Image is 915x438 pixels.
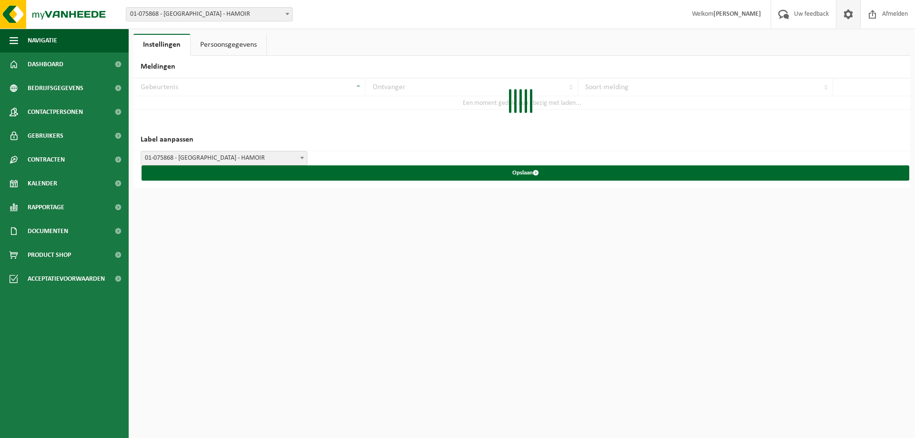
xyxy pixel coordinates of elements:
h2: Label aanpassen [133,129,910,151]
span: Contactpersonen [28,100,83,124]
span: Acceptatievoorwaarden [28,267,105,291]
span: 01-075868 - BELOURTHE - HAMOIR [126,7,293,21]
span: Rapportage [28,195,64,219]
span: Contracten [28,148,65,172]
button: Opslaan [142,165,909,181]
a: Persoonsgegevens [191,34,266,56]
span: Navigatie [28,29,57,52]
span: Gebruikers [28,124,63,148]
span: 01-075868 - BELOURTHE - HAMOIR [141,151,307,165]
h2: Meldingen [133,56,910,78]
span: 01-075868 - BELOURTHE - HAMOIR [126,8,292,21]
span: Bedrijfsgegevens [28,76,83,100]
a: Instellingen [133,34,190,56]
strong: [PERSON_NAME] [713,10,761,18]
span: Documenten [28,219,68,243]
span: Kalender [28,172,57,195]
span: Product Shop [28,243,71,267]
span: Dashboard [28,52,63,76]
span: 01-075868 - BELOURTHE - HAMOIR [141,152,307,165]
